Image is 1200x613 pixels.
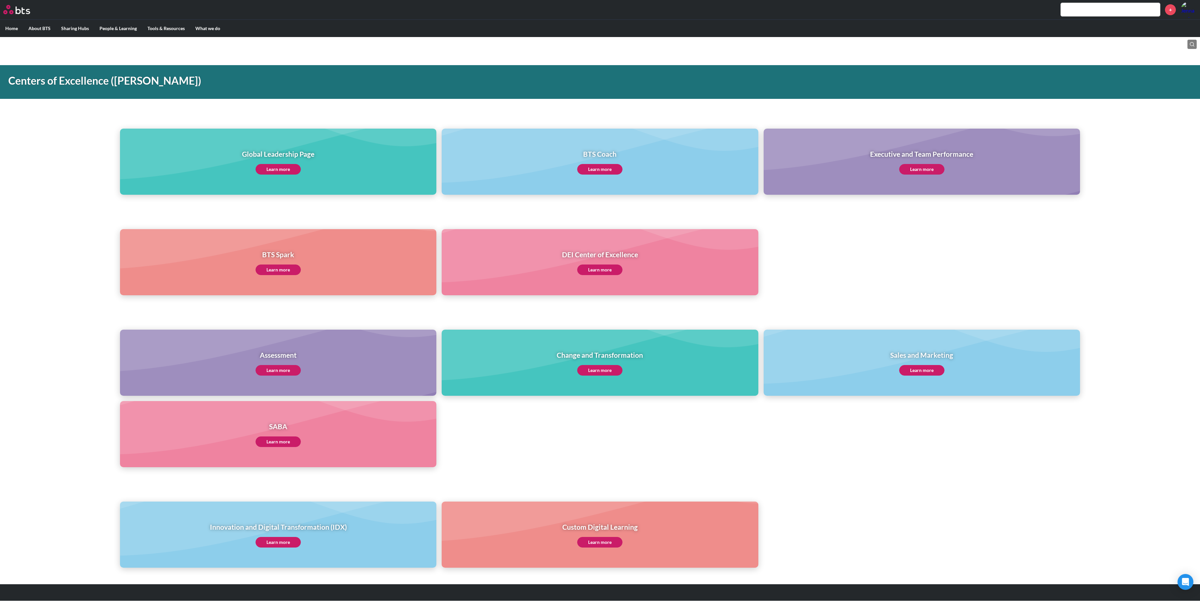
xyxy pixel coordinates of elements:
[190,20,225,37] label: What we do
[256,537,301,548] a: Learn more
[256,436,301,447] a: Learn more
[8,73,837,88] h1: Centers of Excellence ([PERSON_NAME])
[256,164,301,175] a: Learn more
[142,20,190,37] label: Tools & Resources
[899,365,944,376] a: Learn more
[256,265,301,275] a: Learn more
[577,149,622,159] h1: BTS Coach
[562,250,638,259] h1: DEI Center of Excellence
[577,164,622,175] a: Learn more
[94,20,142,37] label: People & Learning
[3,5,42,14] a: Go home
[256,250,301,259] h1: BTS Spark
[3,5,30,14] img: BTS Logo
[1178,574,1193,590] div: Open Intercom Messenger
[210,522,347,532] h1: Innovation and Digital Transformation (IDX)
[1181,2,1197,18] a: Profile
[242,149,314,159] h1: Global Leadership Page
[577,365,622,376] a: Learn more
[256,422,301,431] h1: SABA
[562,522,638,532] h1: Custom Digital Learning
[577,537,622,548] a: Learn more
[56,20,94,37] label: Sharing Hubs
[577,265,622,275] a: Learn more
[1181,2,1197,18] img: Jenna Cuevas
[1165,4,1176,15] a: +
[890,350,953,360] h1: Sales and Marketing
[256,350,301,360] h1: Assessment
[23,20,56,37] label: About BTS
[899,164,944,175] a: Learn more
[557,350,643,360] h1: Change and Transformation
[256,365,301,376] a: Learn more
[870,149,973,159] h1: Executive and Team Performance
